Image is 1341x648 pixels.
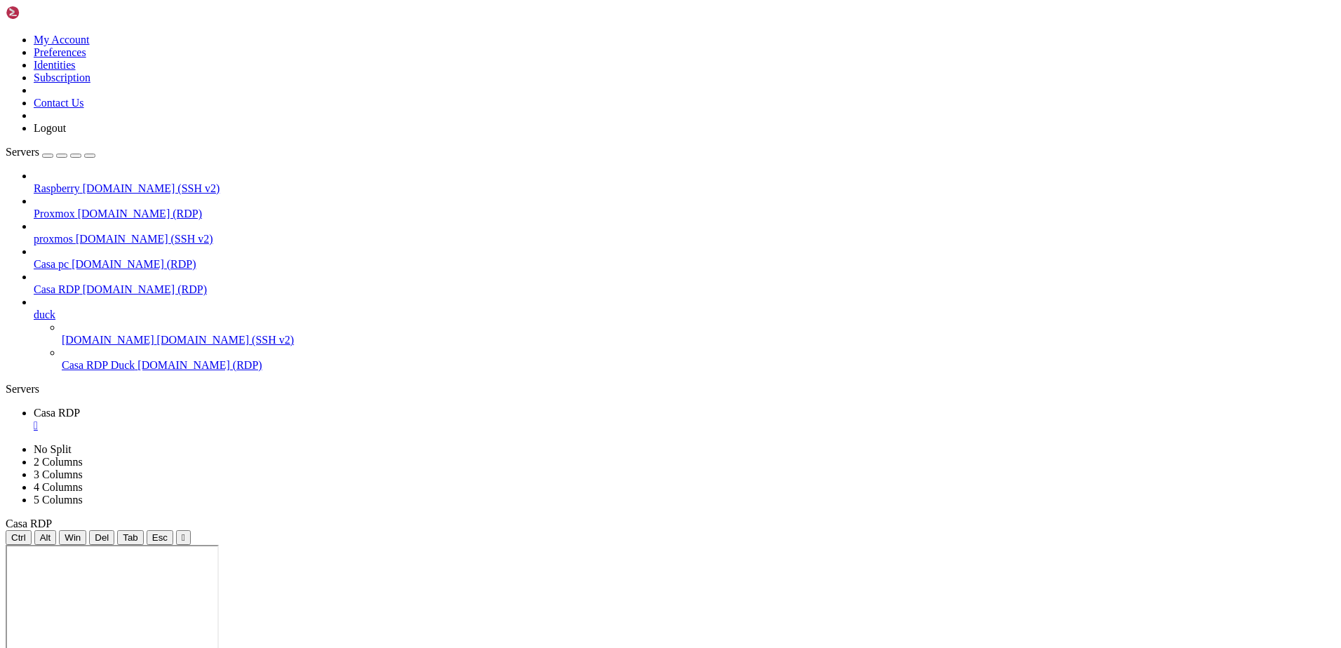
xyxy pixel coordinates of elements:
[34,195,1335,220] li: Proxmox [DOMAIN_NAME] (RDP)
[176,530,191,545] button: 
[34,530,57,545] button: Alt
[34,245,1335,271] li: Casa pc [DOMAIN_NAME] (RDP)
[34,233,1335,245] a: proxmos [DOMAIN_NAME] (SSH v2)
[6,518,52,529] span: Casa RDP
[6,6,86,20] img: Shellngn
[65,532,81,543] span: Win
[89,530,114,545] button: Del
[34,59,76,71] a: Identities
[34,419,1335,432] a: 
[123,532,138,543] span: Tab
[137,359,262,371] span: [DOMAIN_NAME] (RDP)
[34,481,83,493] a: 4 Columns
[34,220,1335,245] li: proxmos [DOMAIN_NAME] (SSH v2)
[34,456,83,468] a: 2 Columns
[34,170,1335,195] li: Raspberry [DOMAIN_NAME] (SSH v2)
[34,208,75,220] span: Proxmox
[157,334,295,346] span: [DOMAIN_NAME] (SSH v2)
[34,407,80,419] span: Casa RDP
[95,532,109,543] span: Del
[34,72,90,83] a: Subscription
[78,208,202,220] span: [DOMAIN_NAME] (RDP)
[62,334,154,346] span: [DOMAIN_NAME]
[59,530,86,545] button: Win
[34,494,83,506] a: 5 Columns
[34,283,80,295] span: Casa RDP
[34,258,1335,271] a: Casa pc [DOMAIN_NAME] (RDP)
[6,146,95,158] a: Servers
[34,443,72,455] a: No Split
[62,321,1335,346] li: [DOMAIN_NAME] [DOMAIN_NAME] (SSH v2)
[62,359,1335,372] a: Casa RDP Duck [DOMAIN_NAME] (RDP)
[34,296,1335,372] li: duck
[182,532,185,543] div: 
[34,283,1335,296] a: Casa RDP [DOMAIN_NAME] (RDP)
[34,309,1335,321] a: duck
[62,334,1335,346] a: [DOMAIN_NAME] [DOMAIN_NAME] (SSH v2)
[147,530,173,545] button: Esc
[83,283,207,295] span: [DOMAIN_NAME] (RDP)
[62,359,135,371] span: Casa RDP Duck
[83,182,220,194] span: [DOMAIN_NAME] (SSH v2)
[34,208,1335,220] a: Proxmox [DOMAIN_NAME] (RDP)
[152,532,168,543] span: Esc
[117,530,144,545] button: Tab
[6,146,39,158] span: Servers
[34,258,69,270] span: Casa pc
[6,383,1335,396] div: Servers
[34,309,55,320] span: duck
[76,233,213,245] span: [DOMAIN_NAME] (SSH v2)
[6,530,32,545] button: Ctrl
[34,182,1335,195] a: Raspberry [DOMAIN_NAME] (SSH v2)
[62,346,1335,372] li: Casa RDP Duck [DOMAIN_NAME] (RDP)
[40,532,51,543] span: Alt
[11,532,26,543] span: Ctrl
[34,97,84,109] a: Contact Us
[34,271,1335,296] li: Casa RDP [DOMAIN_NAME] (RDP)
[34,34,90,46] a: My Account
[34,407,1335,432] a: Casa RDP
[34,46,86,58] a: Preferences
[34,468,83,480] a: 3 Columns
[34,233,73,245] span: proxmos
[34,122,66,134] a: Logout
[34,182,80,194] span: Raspberry
[72,258,196,270] span: [DOMAIN_NAME] (RDP)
